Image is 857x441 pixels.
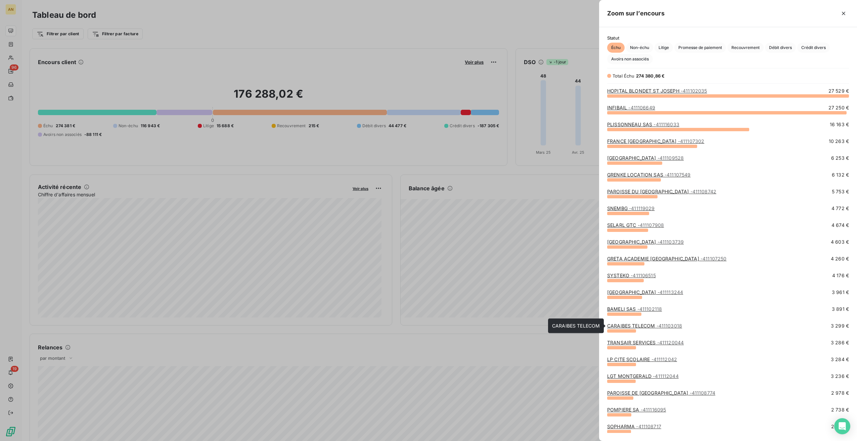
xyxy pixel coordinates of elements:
[828,88,849,94] span: 27 529 €
[658,289,683,295] span: - 411113244
[690,189,717,194] span: - 411108742
[651,356,677,362] span: - 411112042
[832,188,849,195] span: 5 753 €
[655,43,673,53] button: Litige
[607,356,677,362] a: LP CITE SCOLAIRE
[678,138,705,144] span: - 411107302
[607,256,726,261] a: GRETA ACADEMIE [GEOGRAPHIC_DATA]
[832,289,849,296] span: 3 961 €
[607,88,707,94] a: HOPITAL BLONDET ST JOSEPH
[681,88,707,94] span: - 411102035
[607,373,679,379] a: LGT MONTGERALD
[831,255,849,262] span: 4 260 €
[834,418,850,434] div: Open Intercom Messenger
[831,239,849,245] span: 4 603 €
[701,256,727,261] span: - 411107250
[607,239,684,245] a: [GEOGRAPHIC_DATA]
[607,155,684,161] a: [GEOGRAPHIC_DATA]
[829,138,849,145] span: 10 263 €
[832,171,849,178] span: 6 132 €
[765,43,796,53] button: Débit divers
[607,407,666,412] a: POMPIERE SA
[629,205,655,211] span: - 411119029
[797,43,830,53] button: Crédit divers
[831,373,849,380] span: 3 236 €
[636,73,665,79] span: 274 380,86 €
[607,54,653,64] button: Avoirs non associés
[599,88,857,433] div: grid
[607,172,691,178] a: GRENKE LOCATION SAS
[607,121,679,127] a: PLISSONNEAU SAS
[636,424,661,429] span: - 411108717
[653,121,679,127] span: - 411116033
[674,43,726,53] button: Promesse de paiement
[831,339,849,346] span: 3 286 €
[607,205,655,211] a: SNEMBG
[831,222,849,229] span: 4 674 €
[727,43,764,53] button: Recouvrement
[607,273,656,278] a: SYSTEKO
[607,390,715,396] a: PAROISSE DE [GEOGRAPHIC_DATA]
[665,172,691,178] span: - 411107549
[631,273,656,278] span: - 411106515
[828,104,849,111] span: 27 250 €
[658,155,684,161] span: - 411109528
[607,138,704,144] a: FRANCE [GEOGRAPHIC_DATA]
[831,155,849,161] span: 6 253 €
[657,340,684,345] span: - 411120044
[607,35,849,41] span: Statut
[832,272,849,279] span: 4 176 €
[830,121,849,128] span: 16 163 €
[831,423,849,430] span: 2 706 €
[657,323,682,329] span: - 411103018
[831,406,849,413] span: 2 738 €
[607,43,625,53] button: Échu
[626,43,653,53] button: Non-échu
[641,407,666,412] span: - 411116095
[607,9,665,18] h5: Zoom sur l’encours
[637,306,662,312] span: - 411102118
[831,390,849,396] span: 2 978 €
[607,105,655,110] a: INFIBAIL
[607,189,716,194] a: PAROISSE DU [GEOGRAPHIC_DATA]
[690,390,716,396] span: - 411108774
[658,239,684,245] span: - 411103739
[607,222,664,228] a: SELARL GTC
[638,222,664,228] span: - 411107908
[607,306,662,312] a: BAMELI SAS
[832,306,849,312] span: 3 891 €
[607,289,683,295] a: [GEOGRAPHIC_DATA]
[831,323,849,329] span: 3 299 €
[831,205,849,212] span: 4 772 €
[607,323,682,329] a: CARAIBES TELECOM
[613,73,635,79] span: Total Échu
[552,323,600,329] span: CARAIBES TELECOM
[653,373,679,379] span: - 411112044
[831,356,849,363] span: 3 284 €
[607,424,661,429] a: SOPHARMA
[628,105,655,110] span: - 411106649
[607,340,684,345] a: TRANSAIR SERVICES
